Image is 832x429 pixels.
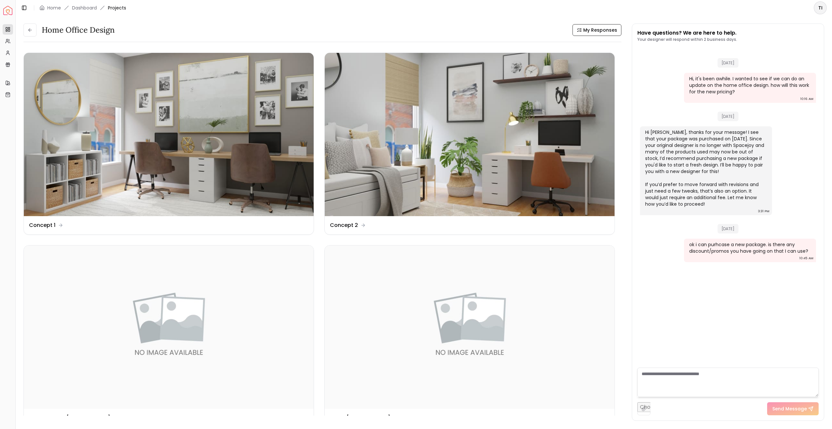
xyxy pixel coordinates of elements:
button: My Responses [572,24,621,36]
span: [DATE] [718,112,738,121]
div: Hi [PERSON_NAME], thanks for your message! I see that your package was purchased on [DATE]. Since... [645,129,765,207]
img: Concept 2 [325,53,615,216]
div: 10:45 AM [799,255,813,262]
img: home office - tina 1 [24,246,314,409]
a: office tina 1office [PERSON_NAME] 1 [324,245,615,427]
a: Dashboard [72,5,97,11]
span: [DATE] [718,58,738,68]
button: TI [814,1,827,14]
a: Concept 2Concept 2 [324,53,615,235]
div: 10:16 AM [800,96,813,102]
dd: office [PERSON_NAME] 1 [330,414,393,422]
img: Spacejoy Logo [3,6,12,15]
span: Projects [108,5,126,11]
dd: home office - [PERSON_NAME] 1 [29,414,113,422]
img: Concept 1 [24,53,314,216]
a: Home [47,5,61,11]
nav: breadcrumb [39,5,126,11]
a: Spacejoy [3,6,12,15]
div: 3:31 PM [758,208,769,214]
h3: Home Office Design [42,25,115,35]
span: TI [814,2,826,14]
span: My Responses [583,27,617,33]
p: Your designer will respond within 2 business days. [637,37,737,42]
img: office tina 1 [325,246,615,409]
div: ok i can purhcase a new package. is there any discount/promos you have going on that I can use? [689,241,810,254]
span: [DATE] [718,224,738,233]
dd: Concept 2 [330,221,358,229]
dd: Concept 1 [29,221,55,229]
p: Have questions? We are here to help. [637,29,737,37]
a: home office - tina 1home office - [PERSON_NAME] 1 [23,245,314,427]
div: Hi, it's been awhile. I wanted to see if we can do an update on the home office design. how will ... [689,75,810,95]
a: Concept 1Concept 1 [23,53,314,235]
